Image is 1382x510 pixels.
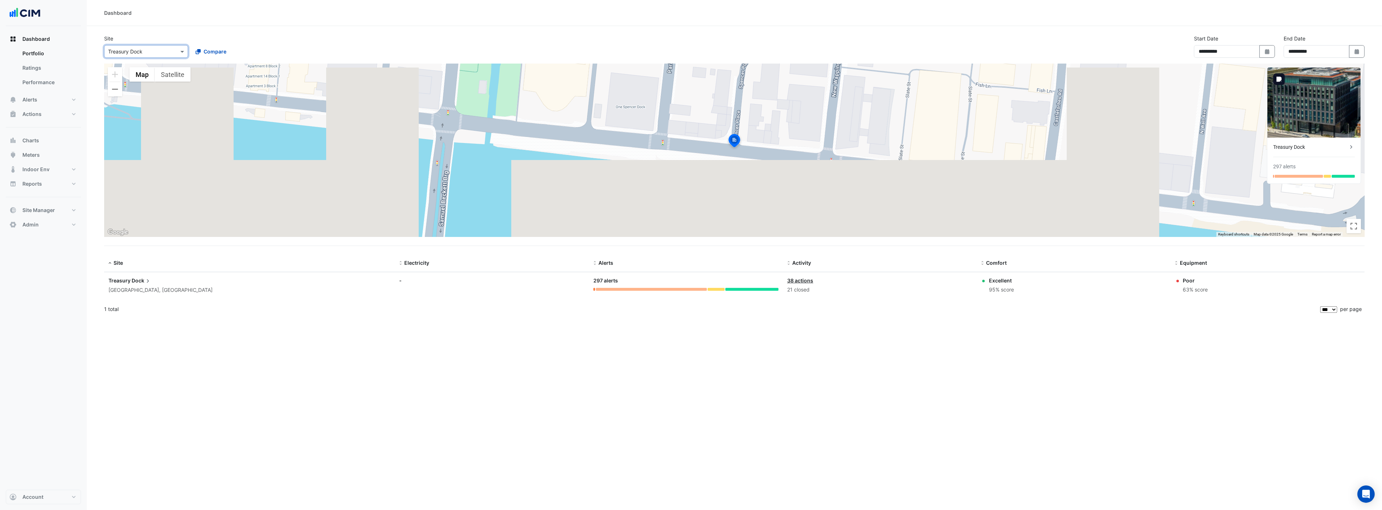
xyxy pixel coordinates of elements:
[6,133,81,148] button: Charts
[17,75,81,90] a: Performance
[22,207,55,214] span: Site Manager
[6,177,81,191] button: Reports
[1340,306,1362,312] span: per page
[399,277,584,284] div: -
[104,35,113,42] label: Site
[9,180,17,187] app-icon: Reports
[6,92,81,107] button: Alerts
[9,221,17,228] app-icon: Admin
[108,82,122,96] button: Zoom out
[1354,48,1360,55] fa-icon: Select Date
[6,107,81,121] button: Actions
[1284,35,1305,42] label: End Date
[792,260,811,266] span: Activity
[22,35,50,43] span: Dashboard
[129,67,155,82] button: Show street map
[22,96,37,103] span: Alerts
[1254,232,1293,236] span: Map data ©2025 Google
[1267,68,1361,138] img: Treasury Dock
[9,6,41,20] img: Company Logo
[6,162,81,177] button: Indoor Env
[989,277,1014,284] div: Excellent
[108,286,391,294] div: [GEOGRAPHIC_DATA], [GEOGRAPHIC_DATA]
[17,46,81,61] a: Portfolio
[132,277,152,285] span: Dock
[6,203,81,217] button: Site Manager
[22,493,43,501] span: Account
[989,286,1014,294] div: 95% score
[9,96,17,103] app-icon: Alerts
[191,45,231,58] button: Compare
[787,277,813,284] a: 38 actions
[1273,143,1348,151] div: Treasury Dock
[9,151,17,159] app-icon: Meters
[114,260,123,266] span: Site
[6,46,81,92] div: Dashboard
[104,9,132,17] div: Dashboard
[986,260,1007,266] span: Comfort
[1357,485,1375,503] div: Open Intercom Messenger
[9,137,17,144] app-icon: Charts
[1194,35,1218,42] label: Start Date
[1297,232,1308,236] a: Terms
[1218,232,1249,237] button: Keyboard shortcuts
[106,228,130,237] img: Google
[22,221,39,228] span: Admin
[1183,277,1208,284] div: Poor
[787,286,972,294] div: 21 closed
[6,217,81,232] button: Admin
[1183,286,1208,294] div: 63% score
[22,180,42,187] span: Reports
[9,166,17,173] app-icon: Indoor Env
[1180,260,1207,266] span: Equipment
[6,490,81,504] button: Account
[9,111,17,118] app-icon: Actions
[9,207,17,214] app-icon: Site Manager
[1312,232,1341,236] a: Report a map error
[17,61,81,75] a: Ratings
[1273,163,1296,170] div: 297 alerts
[6,32,81,46] button: Dashboard
[22,137,39,144] span: Charts
[598,260,613,266] span: Alerts
[9,35,17,43] app-icon: Dashboard
[22,166,50,173] span: Indoor Env
[1347,219,1361,233] button: Toggle fullscreen view
[106,228,130,237] a: Open this area in Google Maps (opens a new window)
[726,133,742,150] img: site-pin-selected.svg
[404,260,429,266] span: Electricity
[108,277,131,284] span: Treasury
[6,148,81,162] button: Meters
[155,67,191,82] button: Show satellite imagery
[108,67,122,82] button: Zoom in
[1264,48,1271,55] fa-icon: Select Date
[104,300,1319,318] div: 1 total
[204,48,226,55] span: Compare
[22,151,40,159] span: Meters
[22,111,42,118] span: Actions
[593,277,779,285] div: 297 alerts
